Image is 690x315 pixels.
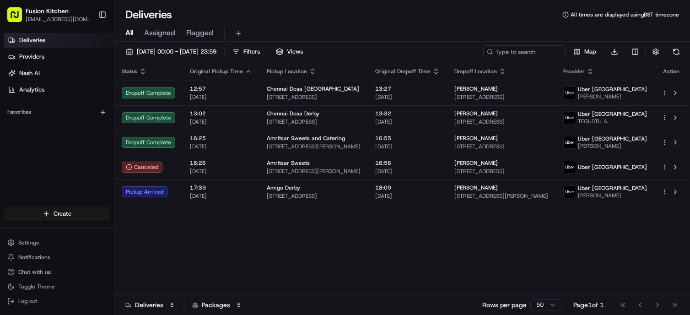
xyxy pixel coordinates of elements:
span: Views [287,48,303,56]
span: Uber [GEOGRAPHIC_DATA] [578,135,647,142]
span: 17:39 [190,184,252,191]
span: Chennai Dosa Derby [267,110,319,117]
span: [DATE] [375,143,440,150]
span: Providers [19,53,44,61]
span: Pickup Location [267,68,307,75]
a: Nash AI [4,66,114,81]
img: uber-new-logo.jpeg [564,136,576,148]
span: Deliveries [19,36,45,44]
span: Amritsar Sweets [267,159,310,167]
div: Packages [192,300,244,310]
span: [PERSON_NAME] [454,85,498,92]
span: [STREET_ADDRESS][PERSON_NAME] [267,168,361,175]
img: uber-new-logo.jpeg [564,112,576,124]
span: 16:26 [190,159,252,167]
span: Settings [18,239,39,246]
span: Uber [GEOGRAPHIC_DATA] [578,86,647,93]
span: Map [584,48,596,56]
span: [DATE] [190,143,252,150]
span: Dropoff Location [454,68,497,75]
span: [STREET_ADDRESS][PERSON_NAME] [454,192,548,200]
span: Flagged [186,27,213,38]
div: 5 [234,301,244,309]
div: Page 1 of 1 [573,300,604,310]
a: Deliveries [4,33,114,48]
span: Amigo Derby [267,184,300,191]
span: 16:55 [375,135,440,142]
img: uber-new-logo.jpeg [564,87,576,99]
span: [STREET_ADDRESS] [454,143,548,150]
p: Rows per page [482,300,527,310]
span: [STREET_ADDRESS] [454,118,548,125]
span: [DATE] [190,168,252,175]
h1: Deliveries [125,7,172,22]
button: Settings [4,236,110,249]
span: TEGUSTU A. [578,118,647,125]
span: [PERSON_NAME] [454,135,498,142]
button: Toggle Theme [4,280,110,293]
button: Fusion Kitchen[EMAIL_ADDRESS][DOMAIN_NAME] [4,4,95,26]
span: [DATE] [190,93,252,101]
div: Deliveries [125,300,177,310]
button: Canceled [122,162,162,173]
span: [STREET_ADDRESS] [267,93,361,101]
span: [DATE] [375,168,440,175]
button: Refresh [670,45,683,58]
span: Original Dropoff Time [375,68,431,75]
span: [STREET_ADDRESS] [454,93,548,101]
span: 18:09 [375,184,440,191]
span: 13:32 [375,110,440,117]
span: [PERSON_NAME] [578,192,647,199]
span: [PERSON_NAME] [454,110,498,117]
span: Provider [563,68,585,75]
span: [DATE] [375,118,440,125]
span: [DATE] [375,192,440,200]
span: Uber [GEOGRAPHIC_DATA] [578,185,647,192]
button: Notifications [4,251,110,264]
button: Map [569,45,600,58]
img: uber-new-logo.jpeg [564,161,576,173]
span: Chat with us! [18,268,52,276]
span: Nash AI [19,69,40,77]
div: Favorites [4,105,110,119]
span: Chennai Dosa [GEOGRAPHIC_DATA] [267,85,359,92]
img: uber-new-logo.jpeg [564,186,576,198]
span: [PERSON_NAME] [454,184,498,191]
a: Providers [4,49,114,64]
span: Original Pickup Time [190,68,243,75]
span: [DATE] [190,118,252,125]
button: Views [272,45,307,58]
span: Filters [243,48,260,56]
button: Filters [228,45,264,58]
button: Log out [4,295,110,308]
span: 13:27 [375,85,440,92]
span: Notifications [18,254,50,261]
span: [PERSON_NAME] [454,159,498,167]
div: Action [662,68,681,75]
span: Log out [18,298,37,305]
button: Fusion Kitchen [26,6,69,16]
span: Amritsar Sweets and Catering [267,135,345,142]
span: Assigned [144,27,175,38]
span: [STREET_ADDRESS] [267,118,361,125]
span: All times are displayed using BST timezone [571,11,679,18]
span: [STREET_ADDRESS] [454,168,548,175]
span: Uber [GEOGRAPHIC_DATA] [578,163,647,171]
span: 13:02 [190,110,252,117]
span: All [125,27,133,38]
span: 16:56 [375,159,440,167]
button: [EMAIL_ADDRESS][DOMAIN_NAME] [26,16,91,23]
span: Status [122,68,137,75]
span: Toggle Theme [18,283,55,290]
a: Analytics [4,82,114,97]
button: Chat with us! [4,266,110,278]
button: [DATE] 00:00 - [DATE] 23:59 [122,45,221,58]
input: Type to search [483,45,566,58]
span: Create [54,210,71,218]
span: [DATE] [375,93,440,101]
span: Analytics [19,86,44,94]
span: 12:57 [190,85,252,92]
